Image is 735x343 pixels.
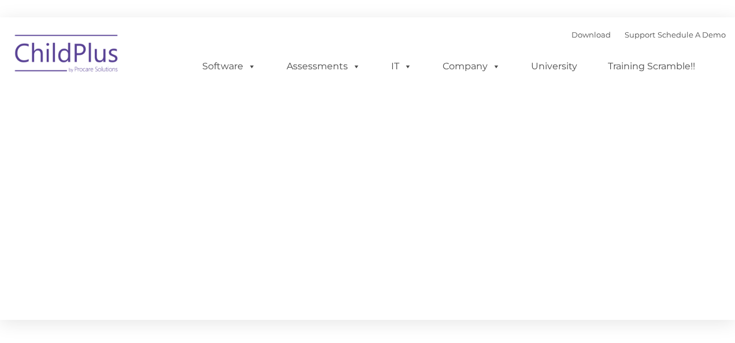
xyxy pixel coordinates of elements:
a: Company [431,55,512,78]
a: University [519,55,589,78]
a: Schedule A Demo [658,30,726,39]
img: ChildPlus by Procare Solutions [9,27,125,84]
a: IT [380,55,424,78]
a: Assessments [275,55,372,78]
a: Training Scramble!! [596,55,707,78]
a: Software [191,55,268,78]
font: | [571,30,726,39]
a: Support [625,30,655,39]
a: Download [571,30,611,39]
